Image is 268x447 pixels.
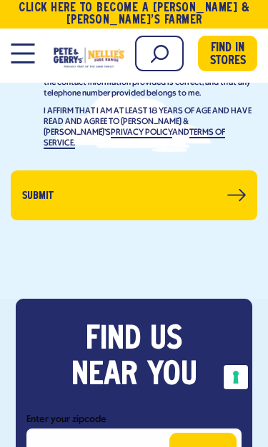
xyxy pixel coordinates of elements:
[11,43,34,63] button: Open Mobile Menu Modal Dialog
[198,36,257,71] a: Find in Stores
[135,36,184,71] input: Search
[111,128,172,138] a: PRIVACY POLICY
[26,322,242,394] h3: Find us near you
[26,411,242,428] label: Enter your zipcode
[11,170,257,220] button: Submit
[44,106,257,149] p: I AFFIRM THAT I AM AT LEAST 18 YEARS OF AGE AND HAVE READ AND AGREE TO [PERSON_NAME] & [PERSON_NA...
[44,128,225,149] a: TERMS OF SERVICE.
[224,365,248,389] button: Your consent preferences for tracking technologies
[210,42,246,68] span: Find in Stores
